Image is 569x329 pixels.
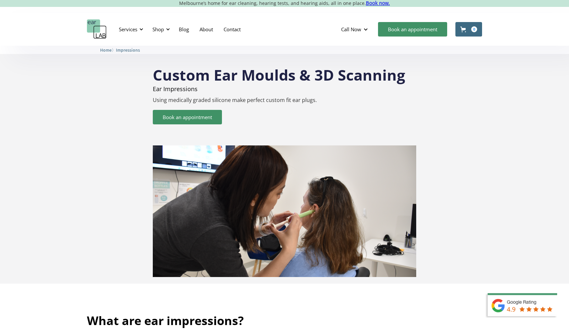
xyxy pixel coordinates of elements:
a: About [194,20,218,39]
h1: Custom Ear Moulds & 3D Scanning [153,61,416,82]
span: Impressions [116,48,140,53]
a: Open cart [455,22,482,37]
div: Shop [149,19,172,39]
p: Using medically graded silicone make perfect custom fit ear plugs. [153,97,416,103]
a: home [87,19,107,39]
a: Book an appointment [378,22,447,37]
a: Impressions [116,47,140,53]
span: Home [100,48,112,53]
h2: What are ear impressions? [87,313,244,328]
div: Call Now [336,19,375,39]
div: Call Now [341,26,361,33]
div: Services [115,19,145,39]
div: Shop [152,26,164,33]
div: 0 [471,26,477,32]
a: Book an appointment [153,110,222,124]
img: 3D scanning & ear impressions service at earLAB [153,145,416,277]
div: Services [119,26,137,33]
a: Home [100,47,112,53]
a: Blog [174,20,194,39]
li: 〉 [100,47,116,54]
a: Contact [218,20,246,39]
p: Ear Impressions [153,86,416,92]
